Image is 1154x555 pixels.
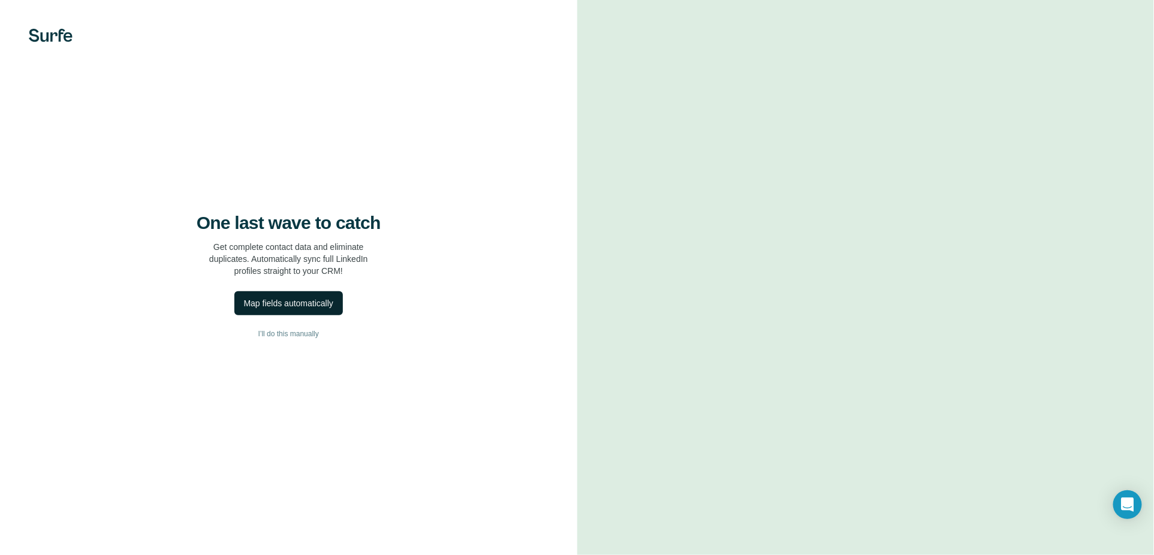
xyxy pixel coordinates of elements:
[244,297,333,309] div: Map fields automatically
[209,241,368,277] p: Get complete contact data and eliminate duplicates. Automatically sync full LinkedIn profiles str...
[197,212,381,234] h4: One last wave to catch
[24,325,553,343] button: I’ll do this manually
[1113,490,1142,519] div: Open Intercom Messenger
[234,291,343,315] button: Map fields automatically
[29,29,73,42] img: Surfe's logo
[258,328,319,339] span: I’ll do this manually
